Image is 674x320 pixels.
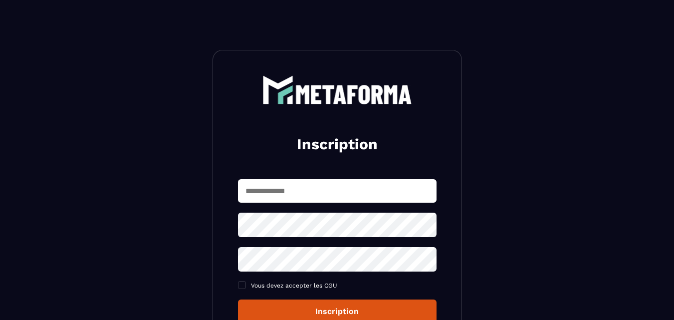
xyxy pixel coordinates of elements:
[250,134,425,154] h2: Inscription
[251,282,337,289] span: Vous devez accepter les CGU
[262,75,412,104] img: logo
[238,75,437,104] a: logo
[246,307,429,316] div: Inscription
